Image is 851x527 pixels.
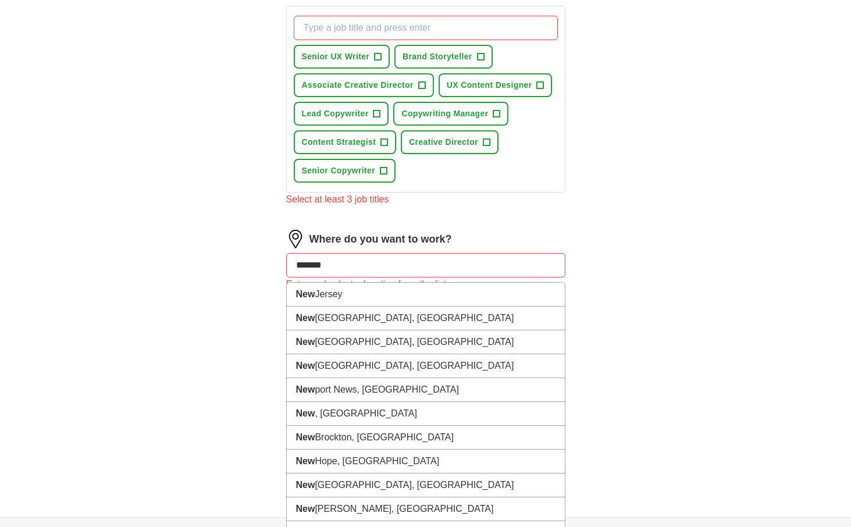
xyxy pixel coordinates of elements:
[287,497,565,521] li: [PERSON_NAME], [GEOGRAPHIC_DATA]
[403,51,472,63] span: Brand Storyteller
[393,102,508,126] button: Copywriting Manager
[447,79,532,91] span: UX Content Designer
[296,408,315,418] strong: New
[309,232,452,247] label: Where do you want to work?
[302,136,376,148] span: Content Strategist
[294,102,389,126] button: Lead Copywriter
[287,450,565,473] li: Hope, [GEOGRAPHIC_DATA]
[302,79,414,91] span: Associate Creative Director
[296,456,315,466] strong: New
[287,402,565,426] li: , [GEOGRAPHIC_DATA]
[296,504,315,514] strong: New
[286,230,305,248] img: location.png
[394,45,493,69] button: Brand Storyteller
[302,165,376,177] span: Senior Copywriter
[409,136,478,148] span: Creative Director
[294,45,390,69] button: Senior UX Writer
[294,16,558,40] input: Type a job title and press enter
[287,330,565,354] li: [GEOGRAPHIC_DATA], [GEOGRAPHIC_DATA]
[401,108,488,120] span: Copywriting Manager
[294,130,397,154] button: Content Strategist
[296,361,315,371] strong: New
[287,473,565,497] li: [GEOGRAPHIC_DATA], [GEOGRAPHIC_DATA]
[296,313,315,323] strong: New
[286,193,565,206] div: Select at least 3 job titles
[401,130,499,154] button: Creative Director
[296,384,315,394] strong: New
[294,73,434,97] button: Associate Creative Director
[296,337,315,347] strong: New
[296,289,315,299] strong: New
[287,283,565,307] li: Jersey
[296,432,315,442] strong: New
[296,480,315,490] strong: New
[287,378,565,402] li: port News, [GEOGRAPHIC_DATA]
[287,307,565,330] li: [GEOGRAPHIC_DATA], [GEOGRAPHIC_DATA]
[287,354,565,378] li: [GEOGRAPHIC_DATA], [GEOGRAPHIC_DATA]
[286,277,565,291] div: Enter and select a location from the list
[302,51,370,63] span: Senior UX Writer
[287,426,565,450] li: Brockton, [GEOGRAPHIC_DATA]
[439,73,553,97] button: UX Content Designer
[294,159,396,183] button: Senior Copywriter
[302,108,369,120] span: Lead Copywriter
